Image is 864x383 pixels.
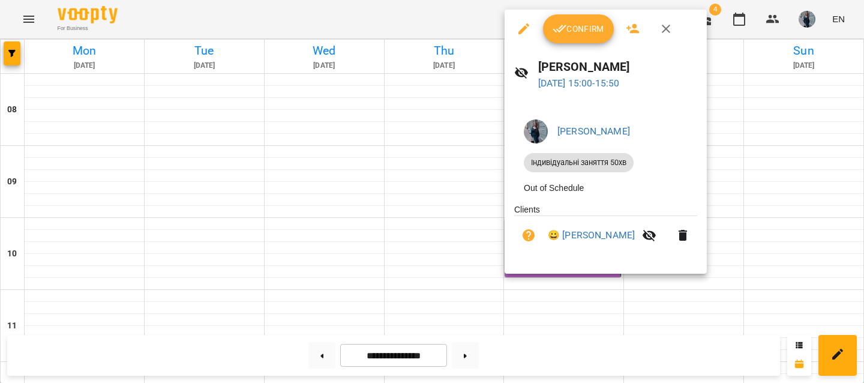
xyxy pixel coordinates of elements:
[543,14,614,43] button: Confirm
[548,228,635,243] a: 😀 [PERSON_NAME]
[538,58,697,76] h6: [PERSON_NAME]
[538,77,620,89] a: [DATE] 15:00-15:50
[553,22,604,36] span: Confirm
[514,204,697,259] ul: Clients
[557,125,630,137] a: [PERSON_NAME]
[524,157,634,168] span: Індивідуальні заняття 50хв
[524,119,548,143] img: bfffc1ebdc99cb2c845fa0ad6ea9d4d3.jpeg
[514,177,697,199] li: Out of Schedule
[514,221,543,250] button: Unpaid. Bill the attendance?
